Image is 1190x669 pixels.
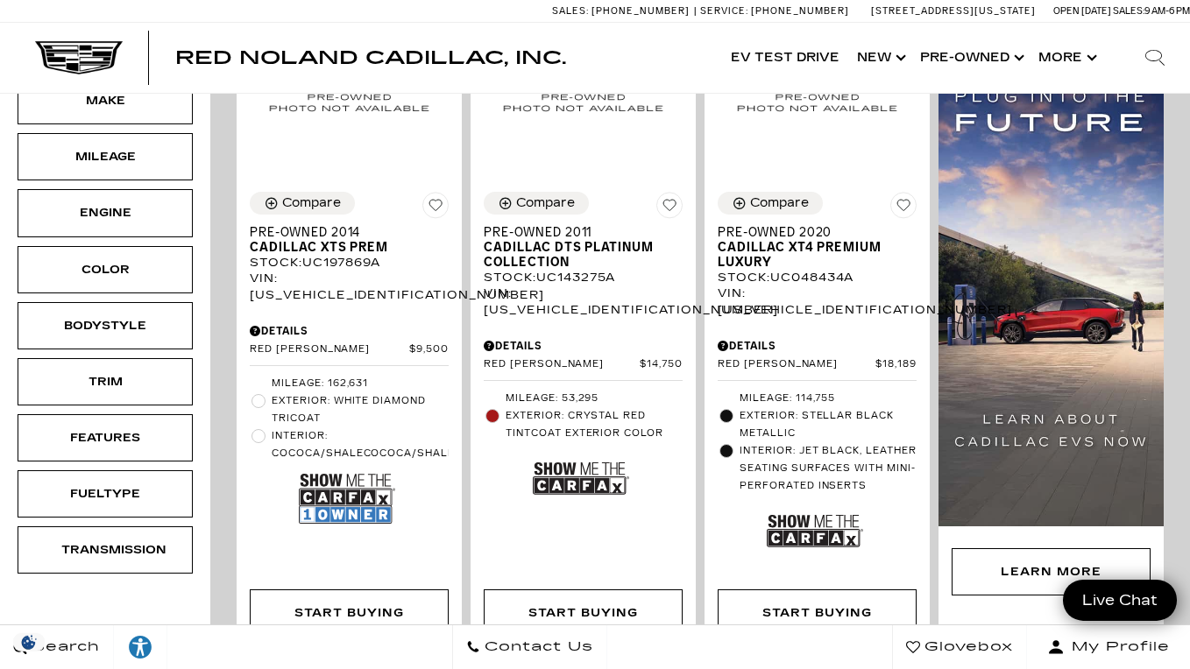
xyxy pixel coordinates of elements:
div: Engine [61,203,149,222]
a: Live Chat [1063,580,1177,621]
a: Red [PERSON_NAME] $9,500 [250,343,449,356]
div: TransmissionTransmission [18,526,193,574]
div: Compare [750,195,809,211]
a: New [848,23,911,93]
section: Click to Open Cookie Consent Modal [9,633,49,651]
span: My Profile [1065,635,1170,659]
li: Mileage: 53,295 [484,390,683,407]
span: $18,189 [875,358,917,371]
img: Show Me the CARFAX 1-Owner Badge [299,467,395,531]
div: Trim [61,372,149,391]
span: Red [PERSON_NAME] [484,358,640,371]
span: Pre-Owned 2014 [250,225,436,240]
div: BodystyleBodystyle [18,302,193,349]
span: Cadillac XT4 Premium Luxury [718,240,903,270]
div: Explore your accessibility options [114,634,166,660]
img: 2014 Cadillac XTS PREM [250,25,449,179]
span: Exterior: Stellar Black Metallic [740,407,917,442]
button: Save Vehicle [656,192,683,225]
button: Save Vehicle [890,192,917,225]
span: Sales: [552,5,589,17]
img: Show Me the CARFAX Badge [767,499,863,563]
span: Service: [700,5,748,17]
span: [PHONE_NUMBER] [751,5,849,17]
span: Pre-Owned 2011 [484,225,669,240]
div: ColorColor [18,246,193,293]
img: 2011 Cadillac DTS Platinum Collection [484,25,683,179]
div: VIN: [US_VEHICLE_IDENTIFICATION_NUMBER] [484,285,683,317]
span: 9 AM-6 PM [1144,5,1190,17]
div: Pricing Details - Pre-Owned 2011 Cadillac DTS Platinum Collection [484,338,683,354]
span: $9,500 [409,343,449,356]
div: Stock : UC143275A [484,270,683,285]
div: Start Buying Process [484,589,683,656]
div: Bodystyle [61,316,149,335]
a: EV Test Drive [722,23,848,93]
img: 2020 Cadillac XT4 Premium Luxury [718,25,917,179]
div: Learn More [1001,562,1101,581]
div: MakeMake [18,77,193,124]
div: Start Buying Process [250,589,449,656]
img: Show Me the CARFAX Badge [533,447,629,511]
div: Color [61,260,149,279]
div: Fueltype [61,484,149,504]
div: Pricing Details - Pre-Owned 2014 Cadillac XTS PREM [250,323,449,339]
div: Start Buying Process [498,603,669,642]
span: Exterior: White Diamond Tricoat [272,392,449,427]
span: Sales: [1113,5,1144,17]
button: Open user profile menu [1027,625,1190,669]
a: Glovebox [892,625,1027,669]
div: Stock : UC197869A [250,255,449,271]
div: Pricing Details - Pre-Owned 2020 Cadillac XT4 Premium Luxury [718,338,917,354]
div: Start Buying Process [264,603,435,642]
span: Contact Us [480,635,593,659]
span: Cadillac XTS PREM [250,240,436,255]
a: Pre-Owned 2014Cadillac XTS PREM [250,225,449,255]
span: $14,750 [640,358,683,371]
div: VIN: [US_VEHICLE_IDENTIFICATION_NUMBER] [250,271,449,302]
li: Mileage: 162,631 [250,375,449,392]
span: Cadillac DTS Platinum Collection [484,240,669,270]
div: Mileage [61,147,149,166]
button: Compare Vehicle [718,192,823,215]
a: Red Noland Cadillac, Inc. [175,49,566,67]
button: Compare Vehicle [250,192,355,215]
li: Mileage: 114,755 [718,390,917,407]
a: Explore your accessibility options [114,625,167,669]
div: TrimTrim [18,358,193,405]
button: Compare Vehicle [484,192,589,215]
img: Opt-Out Icon [9,633,49,651]
div: Features [61,428,149,447]
span: Live Chat [1073,590,1166,610]
span: Search [27,635,100,659]
a: Pre-Owned [911,23,1030,93]
a: Pre-Owned 2011Cadillac DTS Platinum Collection [484,225,683,270]
a: Contact Us [452,625,607,669]
span: Pre-Owned 2020 [718,225,903,240]
div: Learn More [952,548,1151,595]
button: Save Vehicle [422,192,449,225]
div: Make [61,91,149,110]
div: Stock : UC048434A [718,270,917,285]
div: Transmission [61,540,149,560]
span: Red Noland Cadillac, Inc. [175,47,566,68]
span: Red [PERSON_NAME] [718,358,875,371]
div: Start Buying Process [718,589,917,656]
div: FueltypeFueltype [18,470,193,518]
img: Cadillac Dark Logo with Cadillac White Text [35,41,123,74]
a: Red [PERSON_NAME] $18,189 [718,358,917,371]
div: VIN: [US_VEHICLE_IDENTIFICATION_NUMBER] [718,285,917,317]
span: Exterior: Crystal Red Tintcoat Exterior Color [506,407,683,442]
span: Open [DATE] [1053,5,1111,17]
div: Search [1120,23,1190,93]
div: Compare [282,195,341,211]
div: FeaturesFeatures [18,414,193,461]
button: More [1030,23,1102,93]
span: Interior: Jet Black, Leather seating surfaces with mini-perforated inserts [740,442,917,495]
span: Glovebox [920,635,1013,659]
div: Start Buying Process [732,603,903,642]
a: [STREET_ADDRESS][US_STATE] [871,5,1036,17]
span: Interior: Cococa/ShaleCococa/Shale [272,427,455,462]
a: Sales: [PHONE_NUMBER] [552,6,694,16]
